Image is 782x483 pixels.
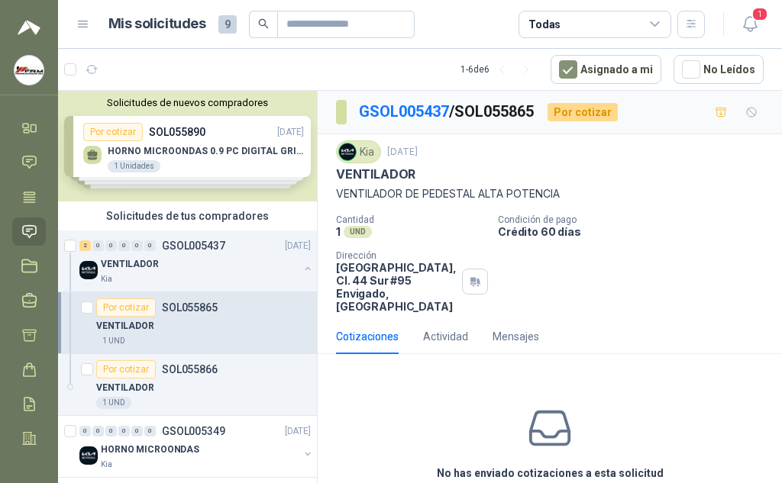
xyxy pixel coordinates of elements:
[101,257,159,272] p: VENTILADOR
[285,424,311,439] p: [DATE]
[528,16,561,33] div: Todas
[336,185,764,202] p: VENTILADOR DE PEDESTAL ALTA POTENCIA
[79,422,314,471] a: 0 0 0 0 0 0 GSOL005349[DATE] Company LogoHORNO MICROONDASKia
[336,214,486,225] p: Cantidad
[387,145,418,159] p: [DATE]
[344,226,372,238] div: UND
[131,426,143,436] div: 0
[339,143,356,160] img: Company Logo
[101,443,199,457] p: HORNO MICROONDAS
[336,250,456,261] p: Dirección
[285,239,311,253] p: [DATE]
[359,102,449,121] a: GSOL005437
[105,240,117,251] div: 0
[336,261,456,313] p: [GEOGRAPHIC_DATA], Cl. 44 Sur #95 Envigado , [GEOGRAPHIC_DATA]
[96,298,156,317] div: Por cotizar
[336,225,341,238] p: 1
[144,240,156,251] div: 0
[548,103,618,121] div: Por cotizar
[58,354,317,416] a: Por cotizarSOL055866VENTILADOR1 UND
[493,328,539,345] div: Mensajes
[131,240,143,251] div: 0
[162,426,225,436] p: GSOL005349
[336,140,381,163] div: Kia
[92,426,104,436] div: 0
[162,240,225,251] p: GSOL005437
[79,240,91,251] div: 2
[423,328,468,345] div: Actividad
[108,13,206,35] h1: Mis solicitudes
[96,319,154,333] p: VENTILADOR
[92,240,104,251] div: 0
[498,214,776,225] p: Condición de pago
[551,55,661,84] button: Asignado a mi
[162,364,218,375] p: SOL055866
[736,11,764,38] button: 1
[218,15,237,34] span: 9
[359,100,535,124] p: / SOL055865
[79,446,98,465] img: Company Logo
[118,240,130,251] div: 0
[58,201,317,230] div: Solicitudes de tus compradores
[437,465,664,481] h3: No has enviado cotizaciones a esta solicitud
[96,381,154,395] p: VENTILADOR
[460,57,538,82] div: 1 - 6 de 6
[79,261,98,279] img: Company Logo
[96,335,131,347] div: 1 UND
[96,360,156,378] div: Por cotizar
[15,56,44,85] img: Company Logo
[18,18,40,37] img: Logo peakr
[96,397,131,409] div: 1 UND
[58,91,317,201] div: Solicitudes de nuevos compradoresPor cotizarSOL055890[DATE] HORNO MICROONDAS 0.9 PC DIGITAL GRIS ...
[751,7,768,21] span: 1
[58,292,317,354] a: Por cotizarSOL055865VENTILADOR1 UND
[674,55,764,84] button: No Leídos
[144,426,156,436] div: 0
[79,237,314,285] a: 2 0 0 0 0 0 GSOL005437[DATE] Company LogoVENTILADORKia
[336,328,399,345] div: Cotizaciones
[258,18,269,29] span: search
[101,273,112,285] p: Kia
[118,426,130,436] div: 0
[79,426,91,436] div: 0
[101,459,112,471] p: Kia
[162,302,218,313] p: SOL055865
[105,426,117,436] div: 0
[498,225,776,238] p: Crédito 60 días
[64,97,311,108] button: Solicitudes de nuevos compradores
[336,166,415,182] p: VENTILADOR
